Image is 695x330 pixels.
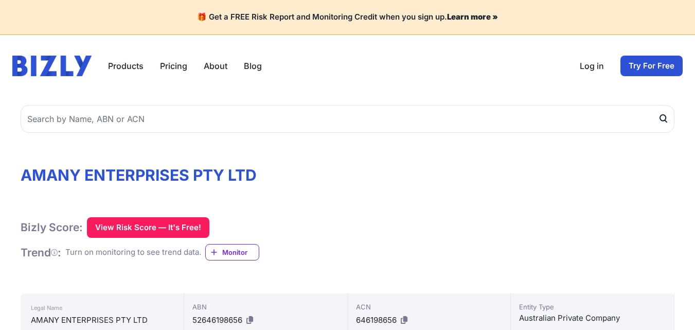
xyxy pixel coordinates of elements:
span: 52646198656 [192,315,242,325]
input: Search by Name, ABN or ACN [21,105,674,133]
div: ACN [356,302,503,312]
button: Products [108,60,144,72]
span: 646198656 [356,315,397,325]
h1: Trend : [21,246,61,259]
a: Try For Free [620,56,683,76]
div: Entity Type [519,302,666,312]
h1: AMANY ENTERPRISES PTY LTD [21,166,674,184]
button: View Risk Score — It's Free! [87,217,209,238]
div: Turn on monitoring to see trend data. [65,247,201,258]
a: Blog [244,60,262,72]
a: Log in [580,60,604,72]
div: AMANY ENTERPRISES PTY LTD [31,314,173,326]
div: Australian Private Company [519,312,666,324]
div: Legal Name [31,302,173,314]
h4: 🎁 Get a FREE Risk Report and Monitoring Credit when you sign up. [12,12,683,22]
a: Pricing [160,60,187,72]
a: Monitor [205,244,259,260]
span: Monitor [222,247,259,257]
div: ABN [192,302,339,312]
h1: Bizly Score: [21,220,83,234]
a: Learn more » [447,12,498,22]
a: About [204,60,227,72]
